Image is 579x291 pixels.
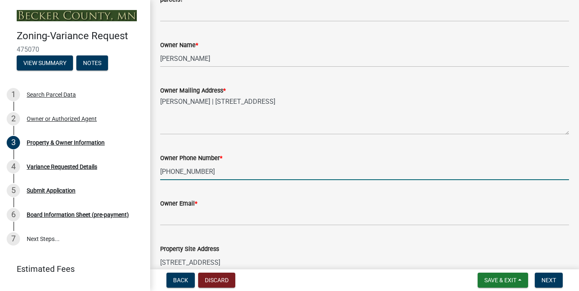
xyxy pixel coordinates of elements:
button: View Summary [17,55,73,70]
a: Estimated Fees [7,261,137,277]
div: 5 [7,184,20,197]
h4: Zoning-Variance Request [17,30,143,42]
div: 6 [7,208,20,221]
img: Becker County, Minnesota [17,10,137,21]
div: Submit Application [27,188,76,193]
div: Owner or Authorized Agent [27,116,97,122]
div: 7 [7,232,20,246]
div: 3 [7,136,20,149]
span: 475070 [17,45,133,53]
div: 4 [7,160,20,173]
wm-modal-confirm: Notes [76,60,108,67]
button: Discard [198,273,235,288]
label: Owner Phone Number [160,156,222,161]
div: 2 [7,112,20,125]
div: Variance Requested Details [27,164,97,170]
label: Owner Email [160,201,197,207]
button: Save & Exit [478,273,528,288]
span: Back [173,277,188,283]
span: Save & Exit [484,277,516,283]
label: Property Site Address [160,246,219,252]
label: Owner Name [160,43,198,48]
button: Notes [76,55,108,70]
div: Search Parcel Data [27,92,76,98]
span: Next [541,277,556,283]
button: Next [535,273,563,288]
div: Property & Owner Information [27,140,105,145]
wm-modal-confirm: Summary [17,60,73,67]
button: Back [166,273,195,288]
div: Board Information Sheet (pre-payment) [27,212,129,218]
label: Owner Mailing Address [160,88,226,94]
div: 1 [7,88,20,101]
